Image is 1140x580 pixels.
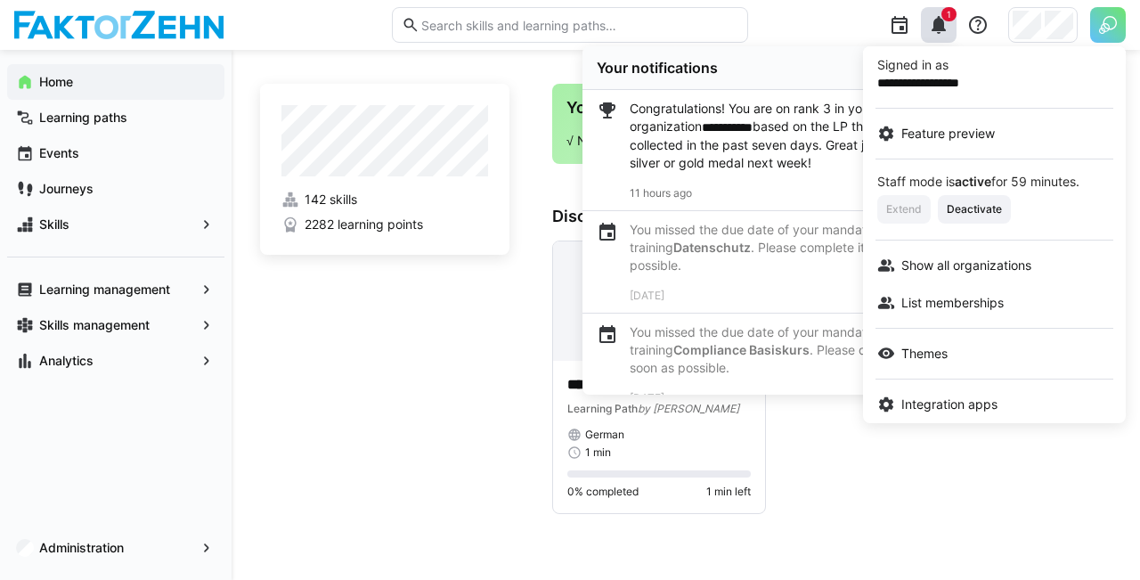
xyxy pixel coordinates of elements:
[877,56,1111,74] p: Signed in as
[877,176,1111,188] div: Staff mode is for 59 minutes.
[901,257,1031,274] span: Show all organizations
[938,195,1011,224] button: Deactivate
[955,174,991,189] strong: active
[884,202,924,216] span: Extend
[877,195,931,224] button: Extend
[901,125,995,143] span: Feature preview
[901,396,997,413] span: Integration apps
[901,345,948,363] span: Themes
[901,294,1004,312] span: List memberships
[945,202,1004,216] span: Deactivate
